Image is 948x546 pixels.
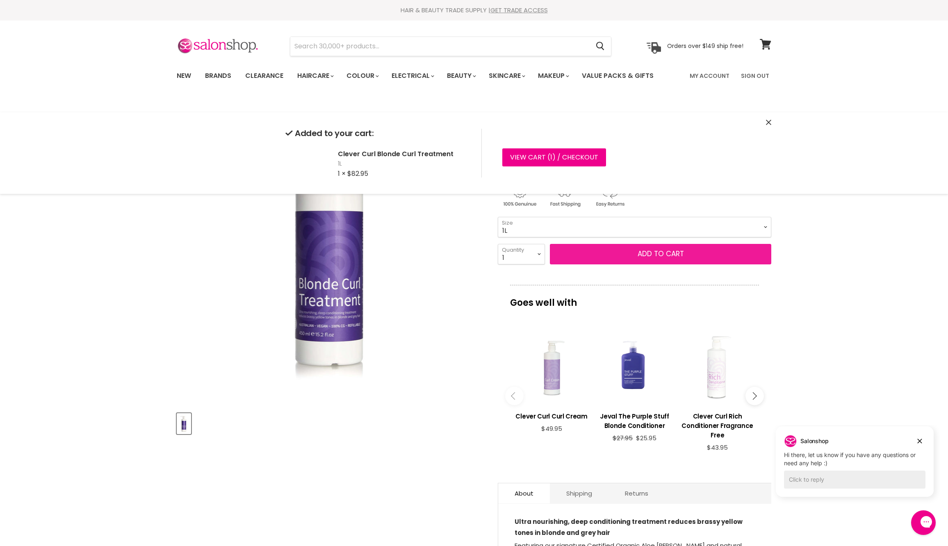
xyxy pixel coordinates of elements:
[177,99,483,405] div: Clever Curl Blonde Curl Treatment image. Click or Scroll to Zoom.
[347,169,368,178] span: $82.95
[239,67,289,84] a: Clearance
[514,412,589,421] h3: Clever Curl Curl Cream
[340,67,384,84] a: Colour
[608,483,665,503] a: Returns
[680,405,755,444] a: View product:Clever Curl Rich Conditioner Fragrance Free
[589,37,611,56] button: Search
[680,412,755,440] h3: Clever Curl Rich Conditioner Fragrance Free
[338,169,346,178] span: 1 ×
[514,405,589,425] a: View product:Clever Curl Curl Cream
[613,434,633,442] span: $27.95
[550,152,552,162] span: 1
[515,517,743,537] strong: Ultra nourishing, deep conditioning treatment reduces brassy yellow tones in blonde and grey hair
[770,425,940,509] iframe: Gorgias live chat campaigns
[510,285,759,312] p: Goes well with
[166,6,782,14] div: HAIR & BEAUTY TRADE SUPPLY |
[178,414,190,433] img: Clever Curl Blonde Curl Treatment
[498,183,541,208] img: genuine.gif
[290,36,611,56] form: Product
[907,507,940,538] iframe: Gorgias live chat messenger
[550,244,771,264] button: Add to cart
[498,483,550,503] a: About
[290,37,589,56] input: Search
[550,483,608,503] a: Shipping
[338,160,468,168] span: 1L
[338,150,468,158] h2: Clever Curl Blonde Curl Treatment
[636,434,656,442] span: $25.95
[597,405,672,435] a: View product:Jeval The Purple Stuff Blonde Conditioner
[576,67,660,84] a: Value Packs & Gifts
[502,148,606,166] a: View cart (1) / Checkout
[597,412,672,430] h3: Jeval The Purple Stuff Blonde Conditioner
[490,6,548,14] a: GET TRADE ACCESS
[199,67,237,84] a: Brands
[171,67,197,84] a: New
[543,183,586,208] img: shipping.gif
[171,64,672,88] ul: Main menu
[285,129,468,138] h2: Added to your cart:
[766,118,771,127] button: Close
[685,67,734,84] a: My Account
[483,67,530,84] a: Skincare
[541,424,562,433] span: $49.95
[498,244,545,264] select: Quantity
[285,160,292,167] img: Clever Curl Blonde Curl Treatment
[291,67,339,84] a: Haircare
[441,67,481,84] a: Beauty
[736,67,774,84] a: Sign Out
[385,67,439,84] a: Electrical
[532,67,574,84] a: Makeup
[588,183,631,208] img: returns.gif
[177,413,191,434] button: Clever Curl Blonde Curl Treatment
[667,42,743,50] p: Orders over $149 ship free!
[175,411,484,434] div: Product thumbnails
[707,443,728,452] span: $43.95
[166,64,782,88] nav: Main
